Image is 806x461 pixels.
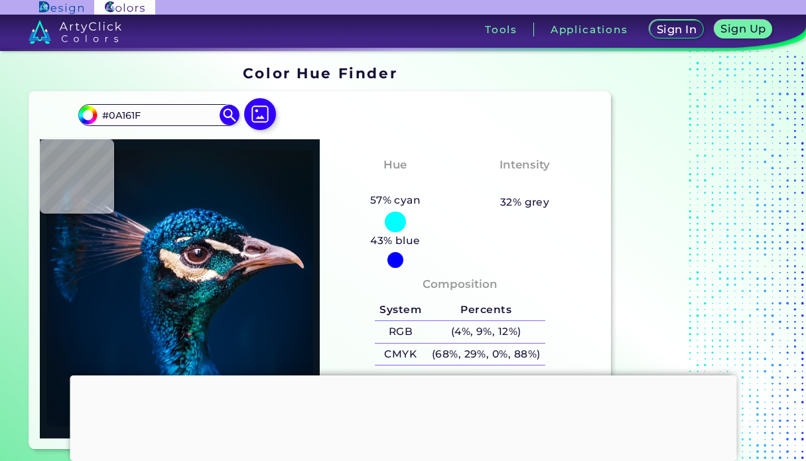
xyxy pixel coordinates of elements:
[365,192,426,209] h5: 57% cyan
[375,321,427,343] h5: RGB
[427,321,545,343] h5: (4%, 9%, 12%)
[720,23,768,34] h5: Sign Up
[427,299,545,321] h5: Percents
[243,63,397,83] h1: Color Hue Finder
[29,20,122,44] img: logo_artyclick_colors_white.svg
[655,24,697,35] h5: Sign In
[551,25,628,34] h3: Applications
[375,299,427,321] h5: System
[70,375,736,458] iframe: Advertisement
[358,176,433,192] h3: Cyan-Blue
[713,20,774,39] a: Sign Up
[494,176,556,192] h3: Medium
[46,146,313,432] img: img_pavlin.jpg
[500,155,550,174] h4: Intensity
[423,275,498,294] h4: Composition
[375,344,427,365] h5: CMYK
[220,105,239,125] img: icon search
[648,20,705,39] a: Sign In
[365,232,425,249] h5: 43% blue
[244,98,276,130] img: icon picture
[485,25,517,34] h3: Tools
[98,106,221,124] input: type color..
[39,1,84,14] img: ArtyClick Design logo
[500,194,550,211] h5: 32% grey
[427,344,545,365] h5: (68%, 29%, 0%, 88%)
[616,60,782,454] iframe: Advertisement
[383,155,407,174] h4: Hue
